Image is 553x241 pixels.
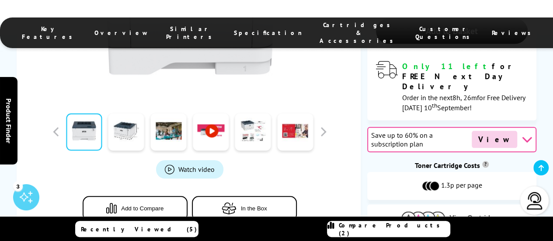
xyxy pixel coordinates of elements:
sup: Cost per page [482,161,489,168]
span: In the Box [241,205,267,212]
span: View Cartridges [449,214,502,222]
sup: th [432,101,437,109]
a: Compare Products (2) [327,221,450,237]
span: Customer Questions [415,25,474,41]
span: Watch video [178,165,215,174]
span: Similar Printers [166,25,216,41]
a: Product_All_Videos [156,160,223,178]
span: Product Finder [4,98,13,143]
span: Overview [94,29,149,37]
div: for FREE Next Day Delivery [402,61,528,91]
a: Recently Viewed (5) [75,221,198,237]
span: Save up to 60% on a subscription plan [371,131,470,148]
span: Recently Viewed (5) [81,225,197,233]
span: Add to Compare [121,205,163,212]
span: 8h, 26m [452,93,477,102]
span: View [472,131,517,148]
div: modal_delivery [376,61,528,112]
span: Only 11 left [402,61,492,71]
span: Specification [234,29,302,37]
span: Key Features [22,25,77,41]
span: Reviews [492,29,536,37]
div: 3 [13,181,23,191]
span: 1.3p per page [441,181,482,191]
button: In the Box [192,196,297,221]
span: Cartridges & Accessories [320,21,398,45]
img: user-headset-light.svg [526,192,543,210]
span: Order in the next for Free Delivery [DATE] 10 September! [402,93,525,112]
img: Cartridges [401,211,445,225]
button: View Cartridges [374,211,530,225]
button: Add to Compare [83,196,188,221]
div: Toner Cartridge Costs [367,161,536,170]
span: Compare Products (2) [339,221,450,237]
